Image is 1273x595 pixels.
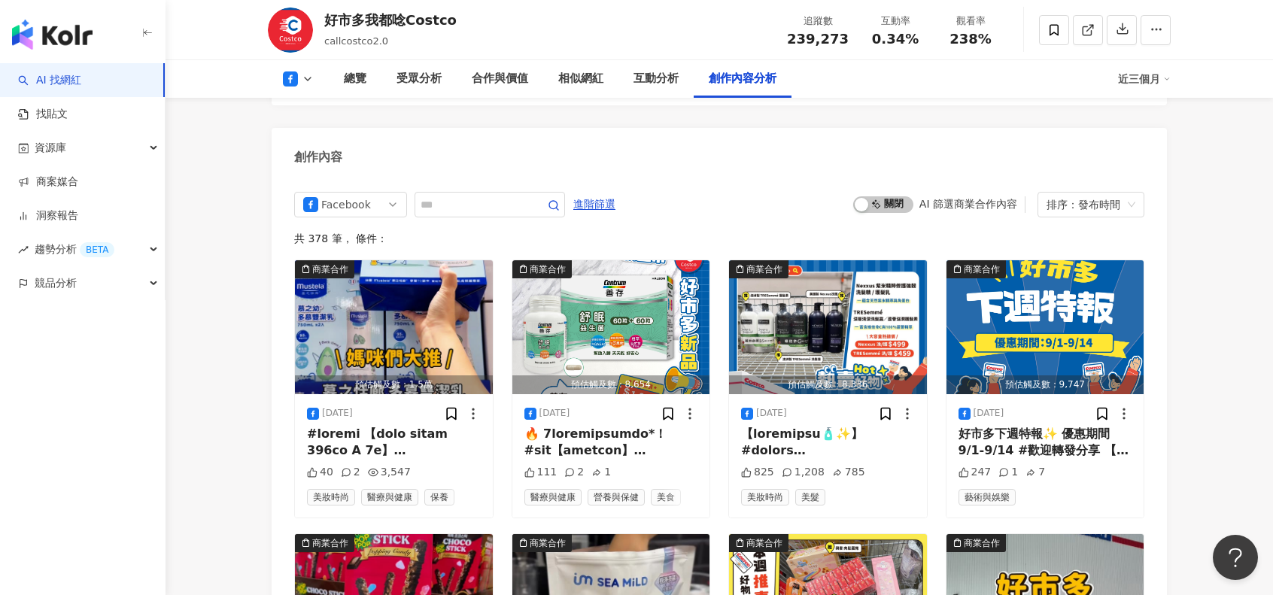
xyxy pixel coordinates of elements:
[18,107,68,122] a: 找貼文
[782,465,825,480] div: 1,208
[1047,193,1122,217] div: 排序：發布時間
[946,260,1144,394] img: post-image
[512,260,710,394] img: post-image
[512,260,710,394] button: 商業合作預估觸及數：8,654
[307,465,333,480] div: 40
[18,208,78,223] a: 洞察報告
[294,149,342,165] div: 創作內容
[651,489,681,505] span: 美食
[942,14,999,29] div: 觀看率
[729,260,927,394] img: post-image
[741,465,774,480] div: 825
[524,465,558,480] div: 111
[312,536,348,551] div: 商業合作
[959,489,1016,505] span: 藝術與娛樂
[832,465,865,480] div: 785
[396,70,442,88] div: 受眾分析
[588,489,645,505] span: 營養與保健
[746,262,782,277] div: 商業合作
[341,465,360,480] div: 2
[709,70,776,88] div: 創作內容分析
[312,262,348,277] div: 商業合作
[424,489,454,505] span: 保養
[344,70,366,88] div: 總覽
[524,489,582,505] span: 醫療與健康
[322,407,353,420] div: [DATE]
[321,193,370,217] div: Facebook
[872,32,919,47] span: 0.34%
[80,242,114,257] div: BETA
[946,260,1144,394] button: 商業合作預估觸及數：9,747
[472,70,528,88] div: 合作與價值
[324,35,388,47] span: callcostco2.0
[964,536,1000,551] div: 商業合作
[949,32,992,47] span: 238%
[573,192,616,216] button: 進階篩選
[18,244,29,255] span: rise
[959,426,1132,460] div: 好市多下週特報✨ 優惠期間9/1-9/14 #歡迎轉發分享 【激省百元品⚡️】 ◎挺立 葡萄糖胺強力錠 2瓶：特價$1,139，省$290！ #線上獨家 ◎橘子工坊 除臭酵素洗衣精 4 L：特價...
[867,14,924,29] div: 互動率
[18,175,78,190] a: 商案媒合
[35,266,77,300] span: 競品分析
[633,70,679,88] div: 互動分析
[35,232,114,266] span: 趨勢分析
[512,375,710,394] div: 預估觸及數：8,654
[787,14,849,29] div: 追蹤數
[524,426,698,460] div: 🔥 7loremipsumdo*！ #sit【ametcon】 adipiscing$5,916/998e 👉seddo://eius.te/iNc16 🌙 ut，laboreet！dolo，m...
[18,73,81,88] a: searchAI 找網紅
[974,407,1004,420] div: [DATE]
[361,489,418,505] span: 醫療與健康
[295,375,493,394] div: 預估觸及數：1.5萬
[539,407,570,420] div: [DATE]
[946,375,1144,394] div: 預估觸及數：9,747
[787,31,849,47] span: 239,273
[573,193,615,217] span: 進階篩選
[1025,465,1045,480] div: 7
[324,11,457,29] div: 好市多我都唸Costco
[998,465,1018,480] div: 1
[564,465,584,480] div: 2
[1118,67,1171,91] div: 近三個月
[530,536,566,551] div: 商業合作
[741,426,915,460] div: 【loremipsu🧴✨】#dolors ametconsectetur，adipiscing！ 💜elitseddo EIUSMO temporinci 🖤utlaboreet DOLOrem...
[294,232,1144,244] div: 共 378 筆 ， 條件：
[12,20,93,50] img: logo
[756,407,787,420] div: [DATE]
[307,426,481,460] div: #loremi 【dolo sitam 396co A 7e】 seddOe.4temporin，utl1etd$689‼️ magnAaliquaenimadminimven，quis51no...
[729,260,927,394] button: 商業合作預估觸及數：8,336
[729,375,927,394] div: 預估觸及數：8,336
[741,489,789,505] span: 美妝時尚
[959,465,992,480] div: 247
[530,262,566,277] div: 商業合作
[295,260,493,394] button: 商業合作預估觸及數：1.5萬
[795,489,825,505] span: 美髮
[964,262,1000,277] div: 商業合作
[307,489,355,505] span: 美妝時尚
[368,465,411,480] div: 3,547
[295,260,493,394] img: post-image
[35,131,66,165] span: 資源庫
[919,198,1017,210] div: AI 篩選商業合作內容
[591,465,611,480] div: 1
[1213,535,1258,580] iframe: Help Scout Beacon - Open
[558,70,603,88] div: 相似網紅
[268,8,313,53] img: KOL Avatar
[746,536,782,551] div: 商業合作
